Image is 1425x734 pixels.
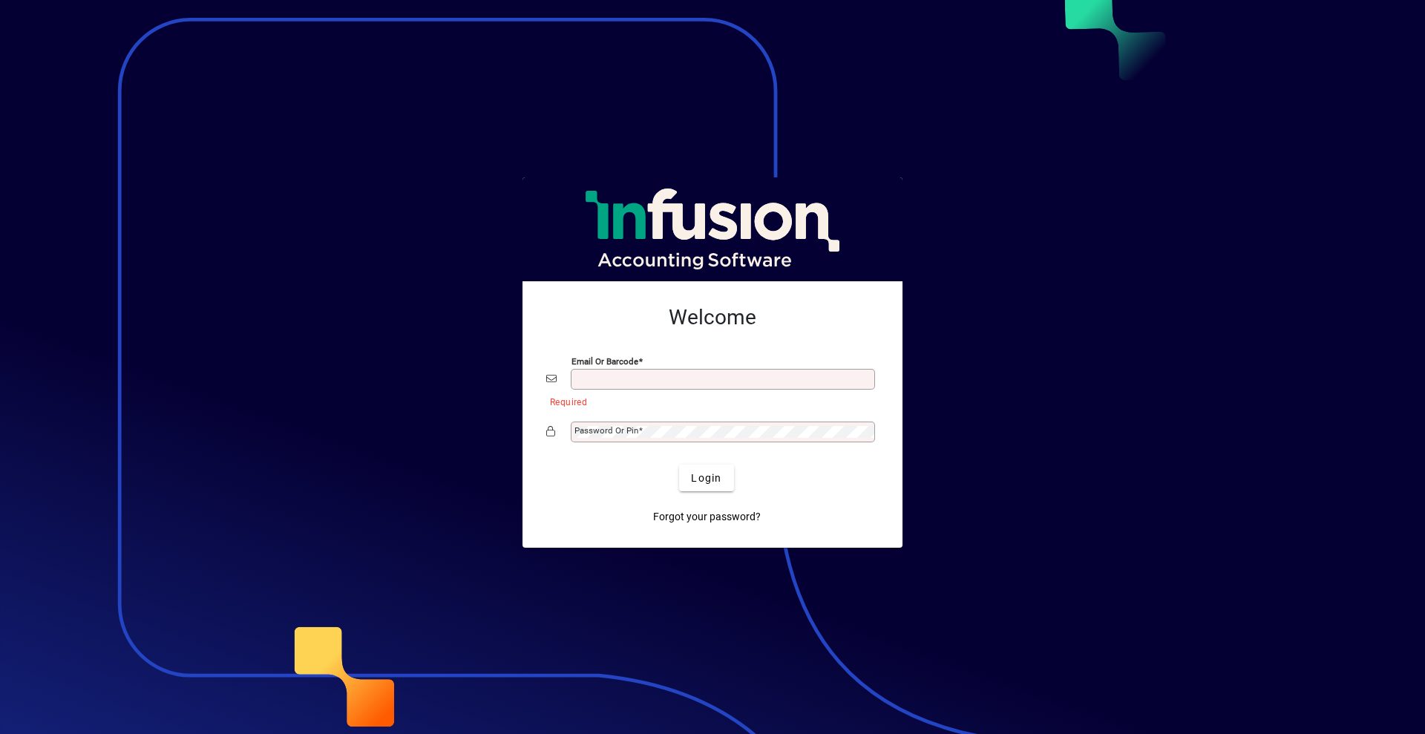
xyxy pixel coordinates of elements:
[647,503,767,530] a: Forgot your password?
[550,393,867,409] mat-error: Required
[691,471,721,486] span: Login
[679,465,733,491] button: Login
[653,509,761,525] span: Forgot your password?
[574,425,638,436] mat-label: Password or Pin
[571,356,638,367] mat-label: Email or Barcode
[546,305,879,330] h2: Welcome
